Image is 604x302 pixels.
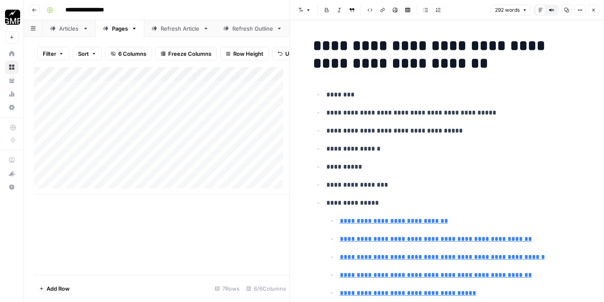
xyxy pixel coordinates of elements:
span: 6 Columns [118,49,146,58]
a: Refresh Article [144,20,216,37]
button: Row Height [220,47,269,60]
button: 6 Columns [105,47,152,60]
a: Settings [5,101,18,114]
a: AirOps Academy [5,154,18,167]
a: Usage [5,87,18,101]
button: 292 words [491,5,531,16]
span: Freeze Columns [168,49,211,58]
button: Workspace: Growth Marketing Pro [5,7,18,28]
a: Pages [96,20,144,37]
button: Freeze Columns [155,47,217,60]
button: Undo [272,47,305,60]
button: Help + Support [5,180,18,194]
a: Your Data [5,74,18,87]
div: Refresh Outline [232,24,273,33]
span: Row Height [233,49,263,58]
span: Add Row [47,284,70,293]
img: Growth Marketing Pro Logo [5,10,20,25]
div: 7 Rows [211,282,243,295]
button: What's new? [5,167,18,180]
span: Sort [78,49,89,58]
span: Filter [43,49,56,58]
div: Articles [59,24,79,33]
span: Undo [285,49,299,58]
a: Browse [5,60,18,74]
div: 6/6 Columns [243,282,289,295]
div: Pages [112,24,128,33]
button: Sort [73,47,102,60]
span: 292 words [495,6,520,14]
a: Articles [43,20,96,37]
a: Home [5,47,18,60]
button: Add Row [34,282,75,295]
a: Refresh Outline [216,20,289,37]
div: Refresh Article [161,24,200,33]
button: Filter [37,47,69,60]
